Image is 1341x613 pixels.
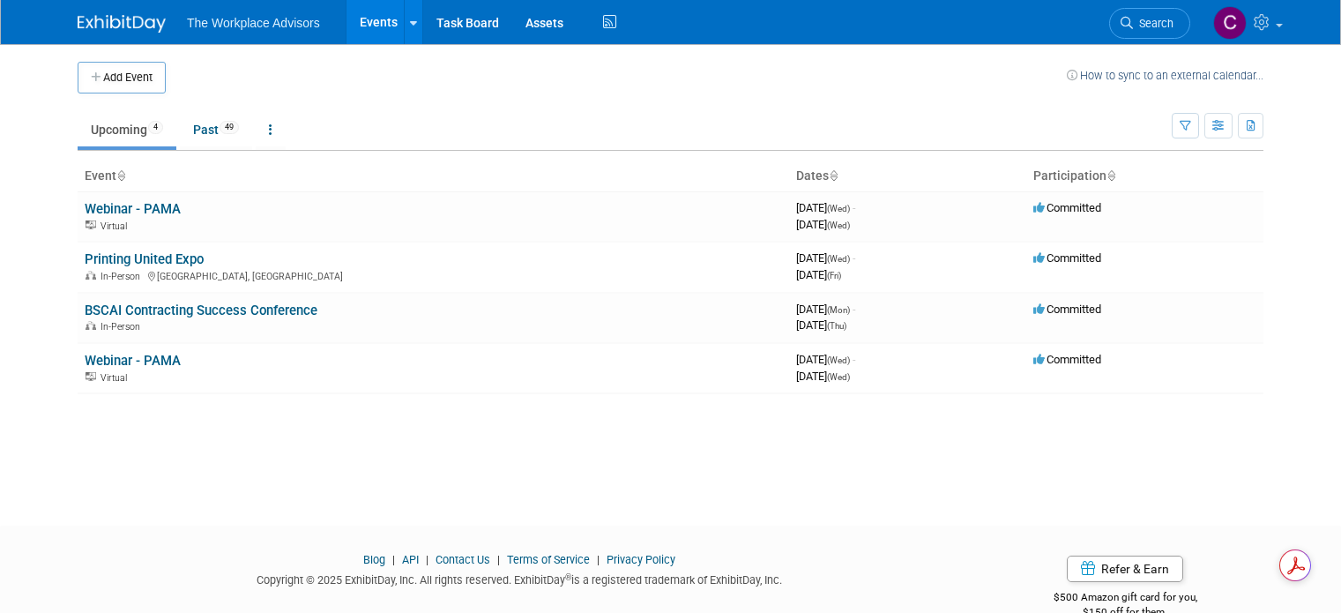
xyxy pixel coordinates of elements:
span: [DATE] [796,303,855,316]
th: Participation [1026,161,1263,191]
span: In-Person [101,271,145,282]
a: Blog [363,553,385,566]
span: [DATE] [796,201,855,214]
img: Claudia St. John [1213,6,1247,40]
img: In-Person Event [86,271,96,280]
span: - [853,251,855,265]
a: Webinar - PAMA [85,201,181,217]
span: Committed [1033,201,1101,214]
a: Terms of Service [507,553,590,566]
span: - [853,353,855,366]
th: Event [78,161,789,191]
div: Copyright © 2025 ExhibitDay, Inc. All rights reserved. ExhibitDay is a registered trademark of Ex... [78,568,960,588]
span: (Wed) [827,254,850,264]
a: Sort by Event Name [116,168,125,183]
span: Virtual [101,372,132,384]
a: BSCAI Contracting Success Conference [85,303,317,318]
span: In-Person [101,321,145,333]
span: [DATE] [796,353,855,366]
img: Virtual Event [86,372,96,381]
a: Refer & Earn [1067,556,1183,582]
span: The Workplace Advisors [187,16,320,30]
a: Search [1109,8,1190,39]
a: Contact Us [436,553,490,566]
span: | [493,553,504,566]
th: Dates [789,161,1026,191]
span: [DATE] [796,251,855,265]
a: Past49 [180,113,252,146]
span: Committed [1033,303,1101,316]
a: Upcoming4 [78,113,176,146]
span: | [421,553,433,566]
img: ExhibitDay [78,15,166,33]
span: Virtual [101,221,132,232]
span: - [853,201,855,214]
span: Search [1133,17,1173,30]
button: Add Event [78,62,166,93]
span: (Mon) [827,305,850,315]
img: In-Person Event [86,321,96,330]
a: Webinar - PAMA [85,353,181,369]
span: [DATE] [796,268,841,281]
span: [DATE] [796,218,850,231]
sup: ® [565,572,571,582]
div: [GEOGRAPHIC_DATA], [GEOGRAPHIC_DATA] [85,268,782,282]
span: (Wed) [827,221,850,230]
span: Committed [1033,353,1101,366]
span: (Wed) [827,355,850,365]
span: (Wed) [827,372,850,382]
span: 49 [220,121,239,134]
a: Sort by Start Date [829,168,838,183]
span: - [853,303,855,316]
a: API [402,553,419,566]
span: (Wed) [827,204,850,213]
a: How to sync to an external calendar... [1067,69,1263,82]
span: [DATE] [796,370,850,383]
span: (Thu) [827,321,846,331]
span: | [592,553,604,566]
span: | [388,553,399,566]
span: 4 [148,121,163,134]
a: Sort by Participation Type [1106,168,1115,183]
span: (Fri) [827,271,841,280]
span: [DATE] [796,318,846,332]
span: Committed [1033,251,1101,265]
img: Virtual Event [86,221,96,229]
a: Printing United Expo [85,251,204,267]
a: Privacy Policy [607,553,675,566]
